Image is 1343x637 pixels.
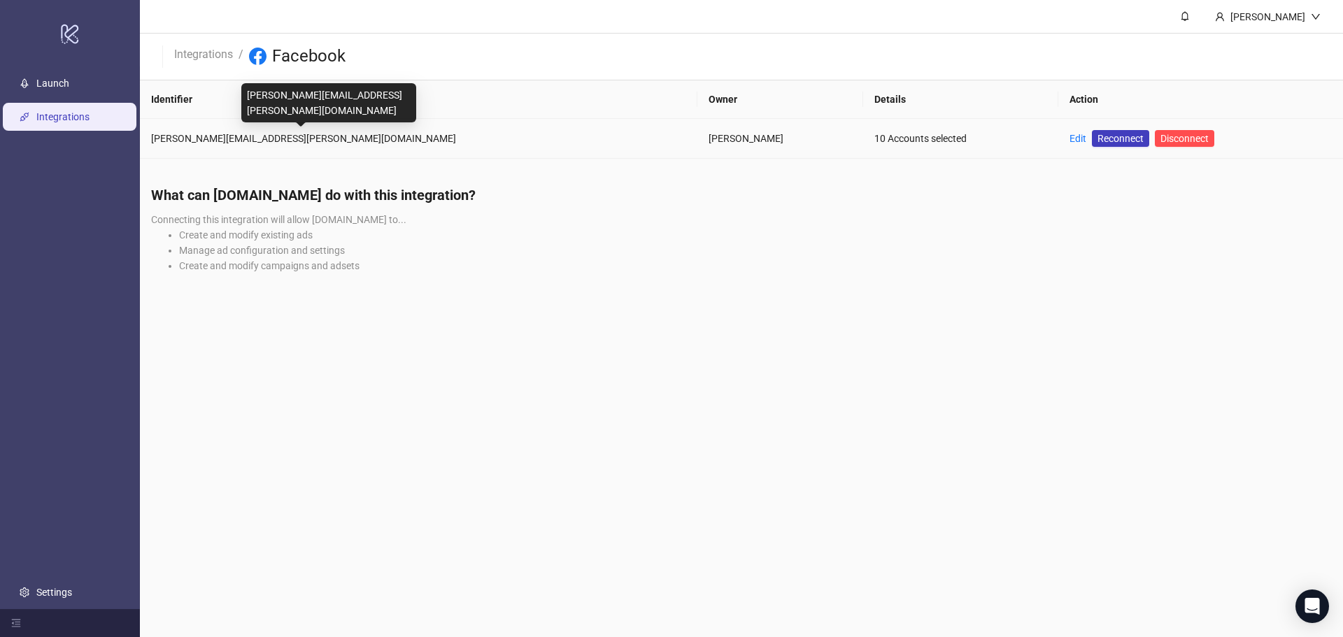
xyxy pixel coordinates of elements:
th: Identifier [140,80,697,119]
span: Connecting this integration will allow [DOMAIN_NAME] to... [151,214,406,225]
th: Action [1058,80,1343,119]
div: [PERSON_NAME] [1225,9,1311,24]
span: menu-fold [11,618,21,628]
a: Launch [36,78,69,89]
th: Owner [697,80,863,119]
li: Create and modify existing ads [179,227,1332,243]
a: Integrations [36,111,90,122]
li: / [239,45,243,68]
div: [PERSON_NAME] [709,131,852,146]
a: Reconnect [1092,130,1149,147]
div: 10 Accounts selected [874,131,1047,146]
span: bell [1180,11,1190,21]
a: Edit [1070,133,1086,144]
span: user [1215,12,1225,22]
div: [PERSON_NAME][EMAIL_ADDRESS][PERSON_NAME][DOMAIN_NAME] [151,131,686,146]
th: Details [863,80,1058,119]
div: [PERSON_NAME][EMAIL_ADDRESS][PERSON_NAME][DOMAIN_NAME] [241,83,416,122]
div: Open Intercom Messenger [1295,589,1329,623]
a: Integrations [171,45,236,61]
span: Disconnect [1160,133,1209,144]
button: Disconnect [1155,130,1214,147]
li: Manage ad configuration and settings [179,243,1332,258]
li: Create and modify campaigns and adsets [179,258,1332,273]
h3: Facebook [272,45,346,68]
h4: What can [DOMAIN_NAME] do with this integration? [151,185,1332,205]
span: Reconnect [1097,131,1144,146]
a: Settings [36,587,72,598]
span: down [1311,12,1321,22]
